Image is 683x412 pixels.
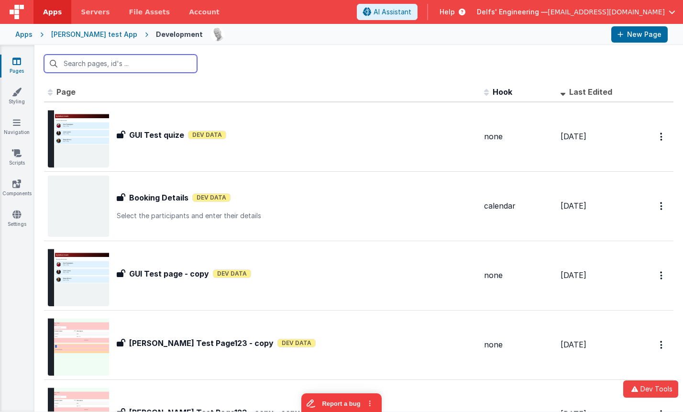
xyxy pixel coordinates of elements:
[561,201,586,211] span: [DATE]
[569,87,612,97] span: Last Edited
[493,87,512,97] span: Hook
[484,270,553,281] div: none
[548,7,665,17] span: [EMAIL_ADDRESS][DOMAIN_NAME]
[477,7,675,17] button: Delfs' Engineering — [EMAIL_ADDRESS][DOMAIN_NAME]
[561,270,586,280] span: [DATE]
[561,340,586,349] span: [DATE]
[129,129,184,141] h3: GUI Test quize
[374,7,411,17] span: AI Assistant
[484,200,553,212] div: calendar
[654,335,670,355] button: Options
[117,211,476,221] p: Select the participants and enter their details
[213,269,251,278] span: Dev Data
[211,28,224,41] img: 11ac31fe5dc3d0eff3fbbbf7b26fa6e1
[654,127,670,146] button: Options
[129,192,188,203] h3: Booking Details
[156,30,203,39] div: Development
[192,193,231,202] span: Dev Data
[623,380,678,398] button: Dev Tools
[129,7,170,17] span: File Assets
[56,87,76,97] span: Page
[484,339,553,350] div: none
[561,132,586,141] span: [DATE]
[51,30,137,39] div: [PERSON_NAME] test App
[129,337,274,349] h3: [PERSON_NAME] Test Page123 - copy
[277,339,316,347] span: Dev Data
[44,55,197,73] input: Search pages, id's ...
[81,7,110,17] span: Servers
[654,196,670,216] button: Options
[15,30,33,39] div: Apps
[43,7,62,17] span: Apps
[188,131,226,139] span: Dev Data
[611,26,668,43] button: New Page
[357,4,418,20] button: AI Assistant
[484,131,553,142] div: none
[440,7,455,17] span: Help
[129,268,209,279] h3: GUI Test page - copy
[477,7,548,17] span: Delfs' Engineering —
[654,266,670,285] button: Options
